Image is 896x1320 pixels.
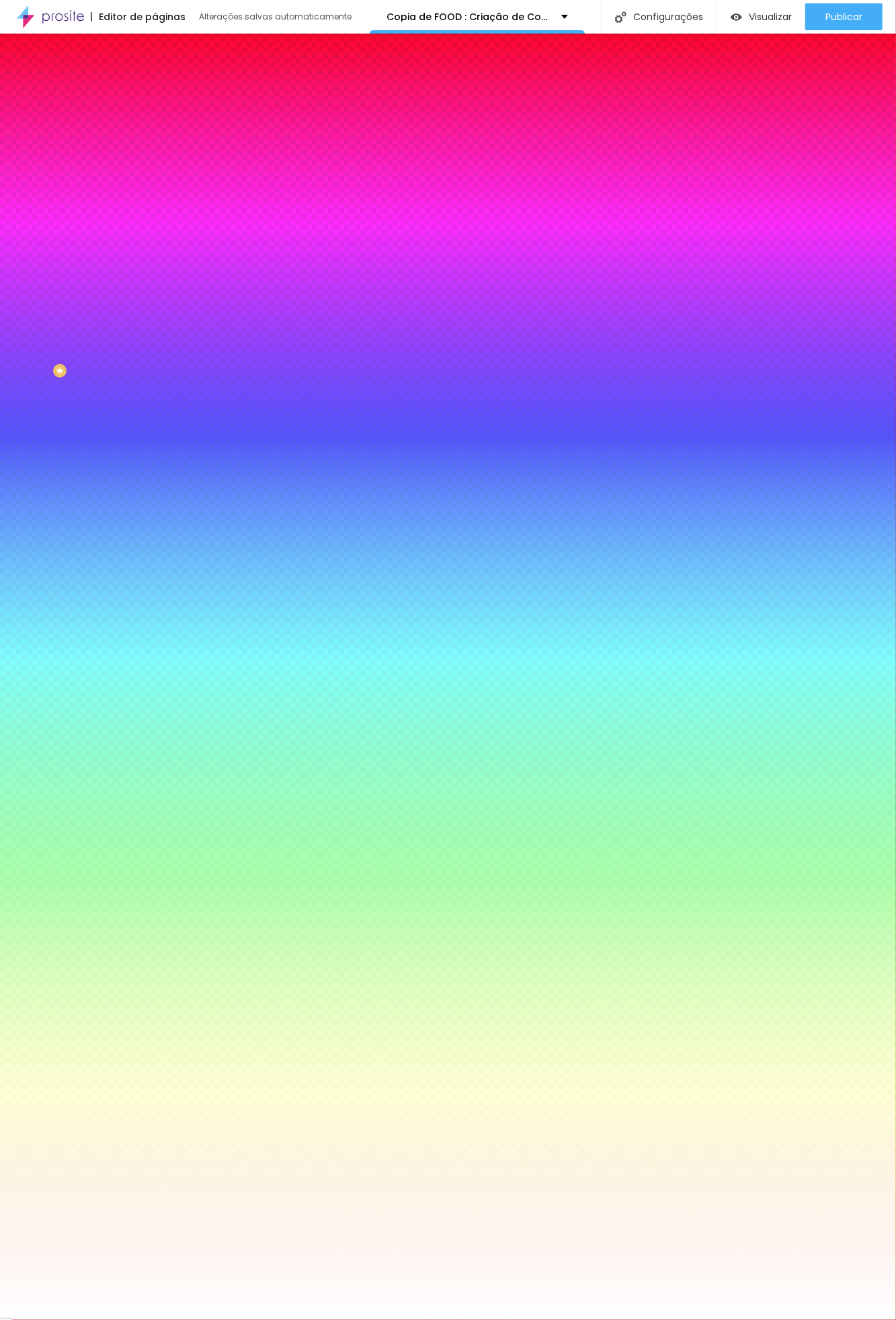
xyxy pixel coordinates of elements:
p: Copia de FOOD : Criação de Conteúdo para Restaurantes : [386,12,551,21]
span: Visualizar [749,11,792,22]
img: view-1.svg [731,11,742,23]
button: Publicar [805,3,883,30]
div: Alterações salvas automaticamente [199,13,354,21]
span: Publicar [825,11,862,22]
button: Visualizar [717,3,805,30]
div: Editor de páginas [91,12,186,21]
img: Icone [615,11,626,23]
